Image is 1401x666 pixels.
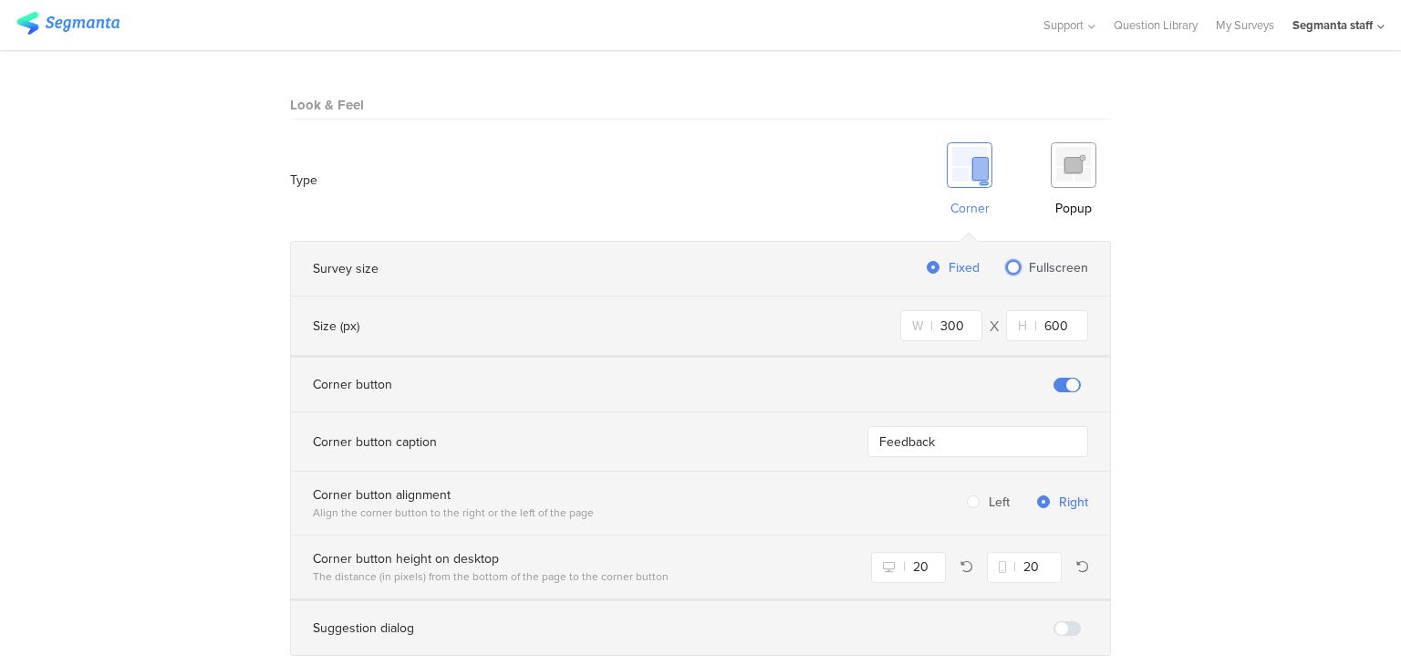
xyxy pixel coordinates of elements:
div: Segmanta staff [1292,16,1373,34]
span: H [1018,317,1037,336]
div: Suggestion dialog [313,619,414,638]
span: | [930,317,933,336]
span: | [903,557,906,577]
div: Corner button [313,375,392,394]
img: segmanta logo [16,12,119,35]
span: Support [1043,16,1084,34]
img: popup-grey.svg [1051,142,1096,188]
span: | [1034,317,1037,336]
div: Popup [1055,199,1092,218]
div: X [990,316,999,337]
div: Corner button alignment [313,485,594,505]
div: Corner [950,199,990,218]
span: Fixed [939,258,980,277]
div: Survey size [313,259,379,278]
span: | [1013,557,1016,577]
div: Type [290,171,317,190]
div: Corner button caption [313,432,437,452]
div: Corner button height on desktop [313,549,669,568]
span: Fullscreen [1020,258,1088,277]
div: Size (px) [313,317,359,336]
div: Align the corner button to the right or the left of the page [313,505,594,521]
span: Left [980,493,1010,512]
div: The distance (in pixels) from the bottom of the page to the corner button [313,568,669,585]
span: Right [1050,493,1088,512]
img: corner-blue.svg [947,142,992,188]
span: W [912,317,933,336]
div: Look & Feel [290,96,364,119]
